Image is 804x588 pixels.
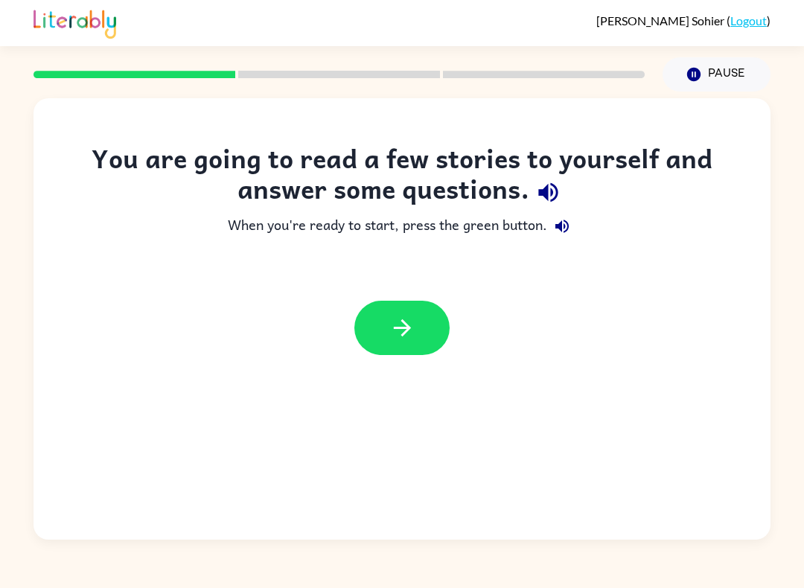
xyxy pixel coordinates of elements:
div: When you're ready to start, press the green button. [63,211,741,241]
span: [PERSON_NAME] Sohier [596,13,727,28]
div: You are going to read a few stories to yourself and answer some questions. [63,143,741,211]
div: ( ) [596,13,770,28]
img: Literably [33,6,116,39]
a: Logout [730,13,767,28]
button: Pause [663,57,770,92]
